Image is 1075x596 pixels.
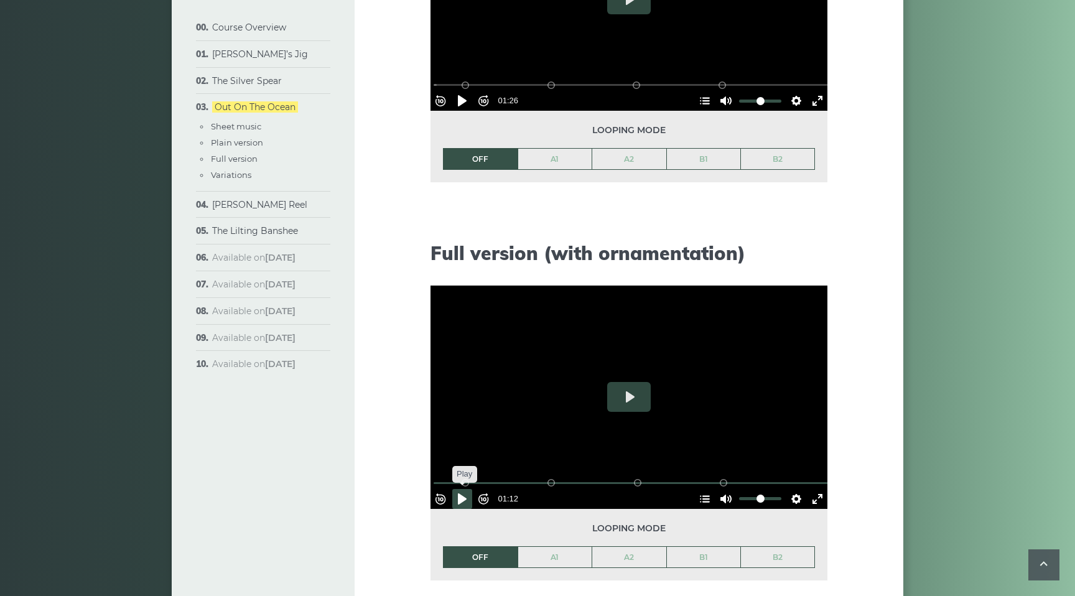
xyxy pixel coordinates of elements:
[212,49,308,60] a: [PERSON_NAME]’s Jig
[741,547,814,568] a: B2
[212,225,298,236] a: The Lilting Banshee
[212,75,282,86] a: The Silver Spear
[212,358,296,370] span: Available on
[212,279,296,290] span: Available on
[592,149,666,170] a: A2
[212,305,296,317] span: Available on
[211,137,263,147] a: Plain version
[265,332,296,343] strong: [DATE]
[211,121,261,131] a: Sheet music
[667,547,741,568] a: B1
[211,170,251,180] a: Variations
[212,199,307,210] a: [PERSON_NAME] Reel
[667,149,741,170] a: B1
[518,547,592,568] a: A1
[443,521,815,536] span: Looping mode
[592,547,666,568] a: A2
[212,101,298,113] a: Out On The Ocean
[518,149,592,170] a: A1
[265,305,296,317] strong: [DATE]
[212,332,296,343] span: Available on
[211,154,258,164] a: Full version
[212,252,296,263] span: Available on
[212,22,286,33] a: Course Overview
[265,252,296,263] strong: [DATE]
[265,358,296,370] strong: [DATE]
[265,279,296,290] strong: [DATE]
[741,149,814,170] a: B2
[430,242,827,264] h2: Full version (with ornamentation)
[443,123,815,137] span: Looping mode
